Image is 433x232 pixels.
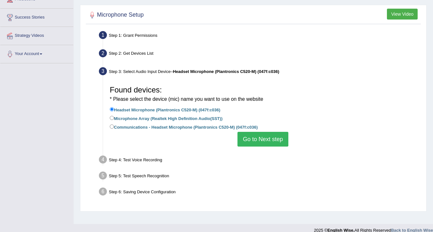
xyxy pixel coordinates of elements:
[96,170,423,184] div: Step 5: Test Speech Recognition
[173,69,279,74] b: Headset Microphone (Plantronics C520-M) (047f:c036)
[87,10,144,20] h2: Microphone Setup
[96,65,423,79] div: Step 3: Select Audio Input Device
[96,47,423,61] div: Step 2: Get Devices List
[110,124,114,129] input: Communications - Headset Microphone (Plantronics C520-M) (047f:c036)
[387,9,418,20] button: View Video
[110,106,220,113] label: Headset Microphone (Plantronics C520-M) (047f:c036)
[96,29,423,43] div: Step 1: Grant Permissions
[96,154,423,168] div: Step 4: Test Voice Recording
[110,123,258,130] label: Communications - Headset Microphone (Plantronics C520-M) (047f:c036)
[0,27,73,43] a: Strategy Videos
[96,186,423,200] div: Step 6: Saving Device Configuration
[110,96,263,102] small: * Please select the device (mic) name you want to use on the website
[110,86,416,103] h3: Found devices:
[171,69,279,74] span: –
[0,45,73,61] a: Your Account
[0,9,73,25] a: Success Stories
[110,107,114,111] input: Headset Microphone (Plantronics C520-M) (047f:c036)
[237,132,288,147] button: Go to Next step
[110,115,222,122] label: Microphone Array (Realtek High Definition Audio(SST))
[110,116,114,120] input: Microphone Array (Realtek High Definition Audio(SST))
